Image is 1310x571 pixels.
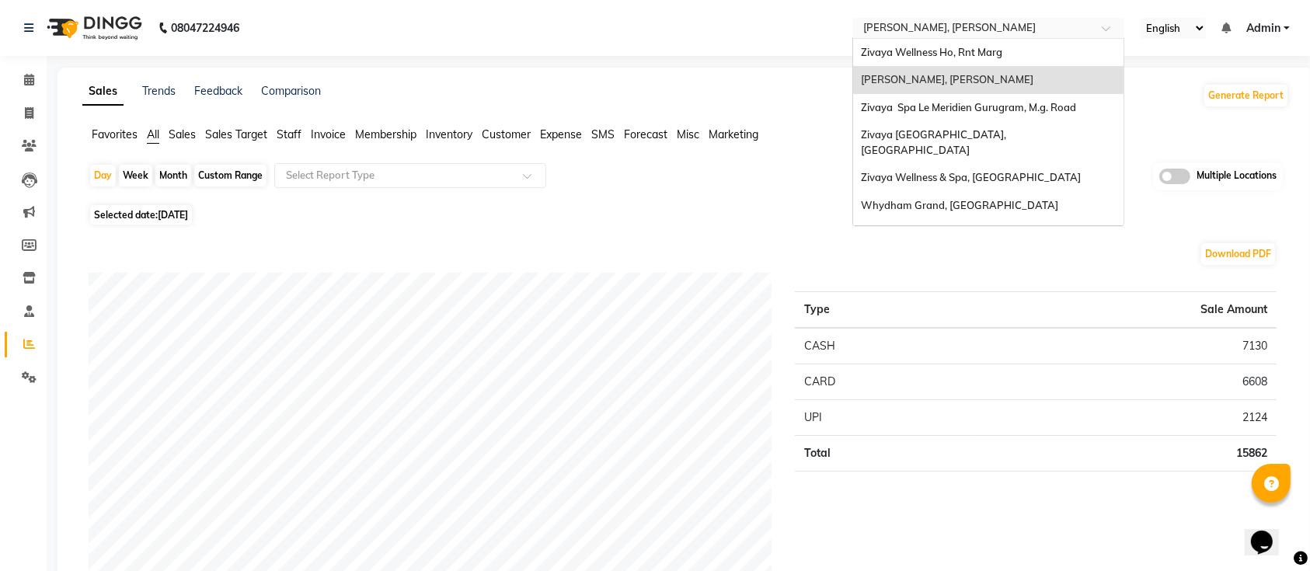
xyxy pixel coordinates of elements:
span: Whydham Grand, [GEOGRAPHIC_DATA] [861,199,1058,211]
span: Favorites [92,127,138,141]
span: Membership [355,127,416,141]
span: Inventory [426,127,472,141]
span: Staff [277,127,301,141]
button: Download PDF [1201,243,1275,265]
span: Multiple Locations [1197,169,1277,184]
td: CASH [795,328,972,364]
span: Sales Target [205,127,267,141]
div: Day [90,165,116,186]
a: Comparison [261,84,321,98]
span: [PERSON_NAME], [PERSON_NAME] [861,73,1033,85]
td: 2124 [972,399,1277,435]
a: Trends [142,84,176,98]
div: Custom Range [194,165,267,186]
a: Feedback [194,84,242,98]
td: Total [795,435,972,471]
div: Week [119,165,152,186]
img: logo [40,6,146,50]
span: Zivaya Wellness & Spa, [GEOGRAPHIC_DATA] [861,171,1081,183]
td: 15862 [972,435,1277,471]
th: Type [795,291,972,328]
span: Zivaya [GEOGRAPHIC_DATA], [GEOGRAPHIC_DATA] [861,128,1011,156]
span: [DATE] [158,209,188,221]
span: Invoice [311,127,346,141]
span: Zivaya Spa Le Meridien Gurugram, M.g. Road [861,101,1076,113]
div: Month [155,165,191,186]
iframe: chat widget [1245,509,1294,555]
span: Misc [677,127,699,141]
span: All [147,127,159,141]
ng-dropdown-panel: Options list [852,38,1124,226]
td: UPI [795,399,972,435]
button: Generate Report [1204,85,1287,106]
th: Sale Amount [972,291,1277,328]
td: CARD [795,364,972,399]
span: Selected date: [90,205,192,225]
span: Sales [169,127,196,141]
span: Admin [1246,20,1280,37]
a: Sales [82,78,124,106]
span: Customer [482,127,531,141]
b: 08047224946 [171,6,239,50]
span: Expense [540,127,582,141]
td: 7130 [972,328,1277,364]
td: 6608 [972,364,1277,399]
span: Marketing [709,127,758,141]
span: SMS [591,127,615,141]
span: Zivaya Wellness Ho, Rnt Marg [861,46,1002,58]
span: Forecast [624,127,667,141]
